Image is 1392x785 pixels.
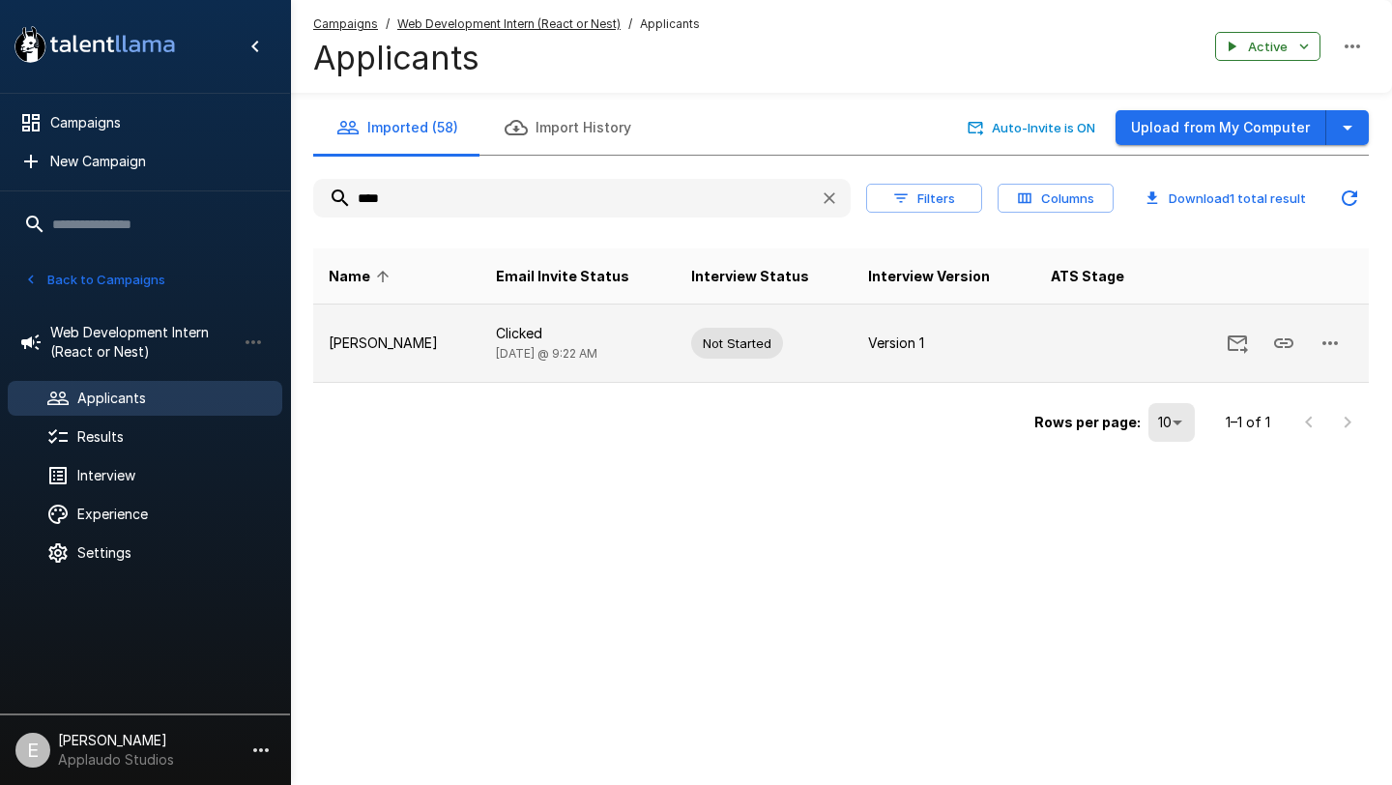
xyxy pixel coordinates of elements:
div: 10 [1148,403,1195,442]
span: Applicants [640,15,700,34]
p: Clicked [496,324,660,343]
button: Active [1215,32,1320,62]
span: / [386,15,390,34]
button: Updated Today - 12:45 PM [1330,179,1369,218]
p: 1–1 of 1 [1226,413,1270,432]
p: [PERSON_NAME] [329,334,465,353]
span: Not Started [691,334,783,353]
span: Name [329,265,395,288]
button: Auto-Invite is ON [964,113,1100,143]
button: Filters [866,184,982,214]
p: Rows per page: [1034,413,1141,432]
button: Download1 total result [1129,184,1322,214]
u: Campaigns [313,16,378,31]
u: Web Development Intern (React or Nest) [397,16,621,31]
button: Imported (58) [313,101,481,155]
button: Columns [998,184,1114,214]
span: Interview Status [691,265,809,288]
span: Send Invitation [1214,334,1261,350]
span: Copy Interview Link [1261,334,1307,350]
p: Version 1 [868,334,1019,353]
span: / [628,15,632,34]
h4: Applicants [313,38,700,78]
button: Import History [481,101,654,155]
button: Upload from My Computer [1116,110,1326,146]
span: ATS Stage [1051,265,1124,288]
span: Interview Version [868,265,990,288]
span: [DATE] @ 9:22 AM [496,346,597,361]
span: Email Invite Status [496,265,629,288]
